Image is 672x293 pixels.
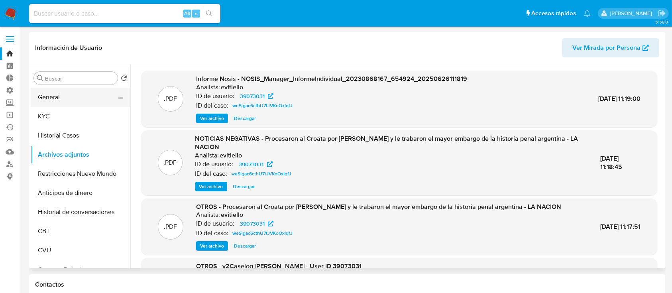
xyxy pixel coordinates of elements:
[235,91,278,101] a: 39073031
[35,281,659,289] h1: Contactos
[195,10,197,17] span: s
[45,75,114,82] input: Buscar
[196,262,362,271] span: OTROS - v2Caselog [PERSON_NAME] - User ID 39073031
[229,182,259,191] button: Descargar
[221,211,243,219] h6: evitiello
[200,242,224,250] span: Ver archivo
[31,241,130,260] button: CVU
[230,114,260,123] button: Descargar
[35,44,102,52] h1: Información de Usuario
[598,94,641,103] span: [DATE] 11:19:00
[233,183,255,191] span: Descargar
[195,182,227,191] button: Ver archivo
[232,228,293,238] span: weSigac6cthU7tJVKoOxIqfJ
[229,101,296,110] a: weSigac6cthU7tJVKoOxIqfJ
[610,10,655,17] p: ezequiel.castrillon@mercadolibre.com
[31,260,130,279] button: Cruces y Relaciones
[600,154,622,172] span: [DATE] 11:18:45
[163,158,177,167] p: .PDF
[196,83,220,91] p: Analista:
[221,83,243,91] h6: evitiello
[572,38,641,57] span: Ver Mirada por Persona
[195,160,234,168] p: ID de usuario:
[234,159,277,169] a: 39073031
[164,222,177,231] p: .PDF
[196,220,234,228] p: ID de usuario:
[232,169,292,179] span: weSigac6cthU7tJVKoOxIqfJ
[184,10,191,17] span: Alt
[196,211,220,219] p: Analista:
[196,102,228,110] p: ID del caso:
[31,126,130,145] button: Historial Casos
[230,241,260,251] button: Descargar
[220,151,242,159] h6: evitiello
[199,183,223,191] span: Ver archivo
[29,8,220,19] input: Buscar usuario o caso...
[195,134,578,152] span: NOTICIAS NEGATIVAS - Procesaron al Croata por [PERSON_NAME] y le trabaron el mayor embargo de la ...
[31,88,124,107] button: General
[31,107,130,126] button: KYC
[196,74,467,83] span: Informe Nosis - NOSIS_Manager_InformeIndividual_20230868167_654924_20250626111819
[234,114,256,122] span: Descargar
[31,183,130,203] button: Anticipos de dinero
[228,169,295,179] a: weSigac6cthU7tJVKoOxIqfJ
[196,241,228,251] button: Ver archivo
[240,91,265,101] span: 39073031
[232,101,293,110] span: weSigac6cthU7tJVKoOxIqfJ
[31,222,130,241] button: CBT
[31,164,130,183] button: Restricciones Nuevo Mundo
[229,228,296,238] a: weSigac6cthU7tJVKoOxIqfJ
[600,222,641,231] span: [DATE] 11:17:51
[584,10,591,17] a: Notificaciones
[31,145,130,164] button: Archivos adjuntos
[234,242,256,250] span: Descargar
[164,94,177,103] p: .PDF
[196,92,234,100] p: ID de usuario:
[196,202,561,211] span: OTROS - Procesaron al Croata por [PERSON_NAME] y le trabaron el mayor embargo de la historia pena...
[31,203,130,222] button: Historial de conversaciones
[201,8,217,19] button: search-icon
[531,9,576,18] span: Accesos rápidos
[196,229,228,237] p: ID del caso:
[235,219,278,228] a: 39073031
[196,114,228,123] button: Ver archivo
[562,38,659,57] button: Ver Mirada por Persona
[240,219,265,228] span: 39073031
[200,114,224,122] span: Ver archivo
[658,9,666,18] a: Salir
[239,159,264,169] span: 39073031
[121,75,127,84] button: Volver al orden por defecto
[195,170,228,178] p: ID del caso:
[37,75,43,81] button: Buscar
[195,151,219,159] p: Analista:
